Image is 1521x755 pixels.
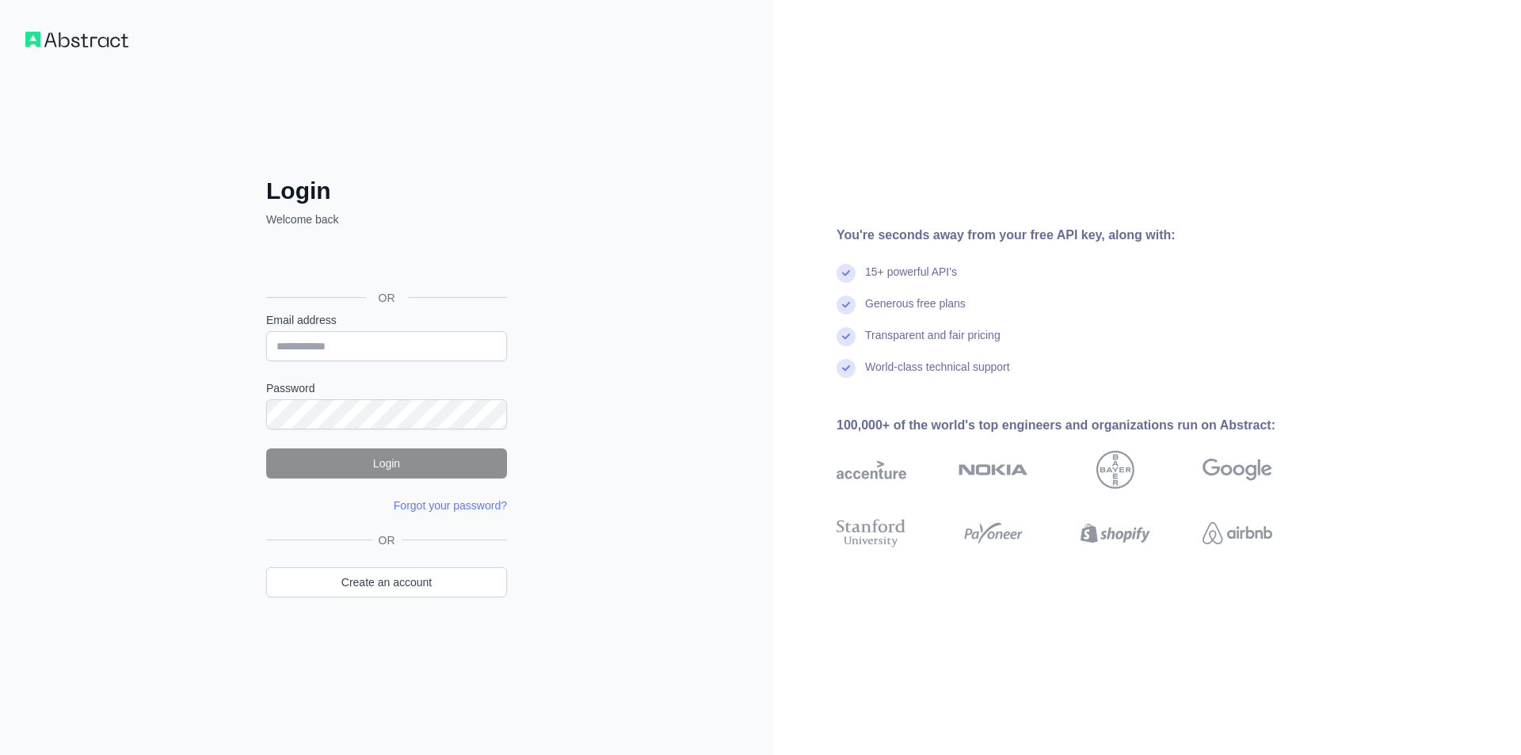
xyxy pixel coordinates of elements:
[1081,516,1150,551] img: shopify
[837,226,1323,245] div: You're seconds away from your free API key, along with:
[837,296,856,315] img: check mark
[1096,451,1134,489] img: bayer
[266,448,507,479] button: Login
[959,516,1028,551] img: payoneer
[837,451,906,489] img: accenture
[25,32,128,48] img: Workflow
[366,290,408,306] span: OR
[837,516,906,551] img: stanford university
[837,416,1323,435] div: 100,000+ of the world's top engineers and organizations run on Abstract:
[865,327,1001,359] div: Transparent and fair pricing
[837,327,856,346] img: check mark
[1203,451,1272,489] img: google
[266,312,507,328] label: Email address
[266,177,507,205] h2: Login
[266,567,507,597] a: Create an account
[266,380,507,396] label: Password
[865,264,957,296] div: 15+ powerful API's
[372,532,402,548] span: OR
[394,499,507,512] a: Forgot your password?
[865,296,966,327] div: Generous free plans
[266,212,507,227] p: Welcome back
[1203,516,1272,551] img: airbnb
[959,451,1028,489] img: nokia
[837,264,856,283] img: check mark
[865,359,1010,391] div: World-class technical support
[258,245,512,280] iframe: Botão "Fazer login com o Google"
[837,359,856,378] img: check mark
